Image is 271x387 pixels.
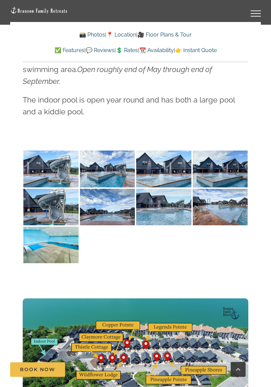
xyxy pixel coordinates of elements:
[175,47,217,53] a: 👉 Instant Quote
[23,94,248,118] p: The indoor pool is open year round and has both a large pool and a kiddie pool.
[242,10,269,17] a: Toggle Menu
[23,46,248,55] p: | | | |
[55,47,84,53] a: ✅ Features
[79,31,105,38] a: 📸 Photos
[138,31,192,38] a: 🎥 Floor Plans & Tour
[20,367,55,372] span: Book Now
[23,30,248,39] p: | |
[116,47,138,53] a: 💲 Rates
[80,151,135,187] img: Rocky-Shores-neighborhood-pool-1108-scaled
[10,6,68,14] img: Branson Family Retreats Logo
[193,151,248,187] img: Rocky-Shores-neighborhood-pool-1112-scaled
[136,151,191,187] img: Rocky-Shores-neighborhood-pool-1109-scaled
[139,47,174,53] a: 📆 Availability
[106,31,136,38] a: 📍 Location
[23,189,79,225] img: Rocky-Shores-neighborhood-pool-1111-scaled
[23,51,248,87] p: The outdoor pool is awesome: Splash pad, lounge area, and the swimming area.
[23,227,79,263] img: Rocky-Shores-indoor-pool-scaled
[80,189,135,225] img: Rocky-Shores-neighborhood-pool-1102-scaled
[193,189,248,225] img: Rocky-Shores-neighborhood-pool-1106-scaled
[136,189,191,225] img: Rocky-Shores-neighborhood-pool-1103-scaled
[23,65,212,86] em: Open roughly end of May through end of September.
[86,47,114,53] a: 💬 Reviews
[23,151,79,187] img: Rocky-Shores-neighborhood-pool-1110-scaled
[10,362,65,377] a: Book Now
